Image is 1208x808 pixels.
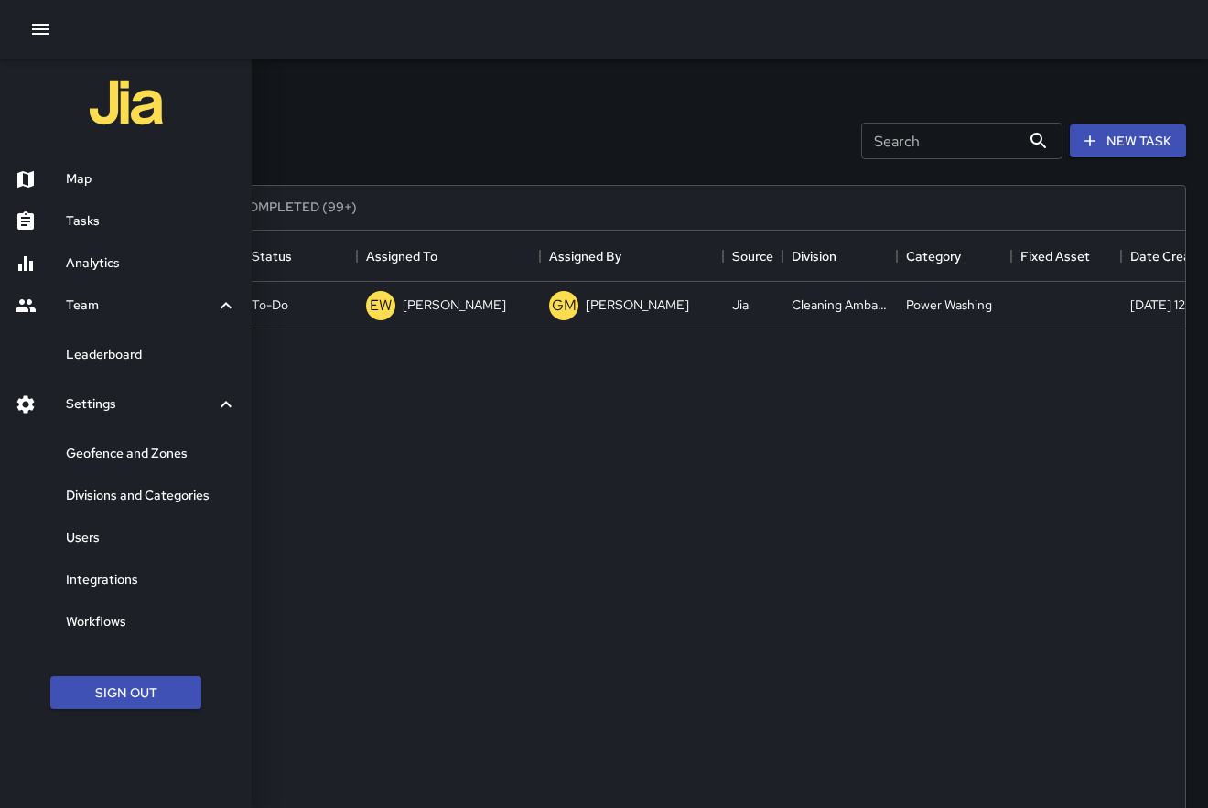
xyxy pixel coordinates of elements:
[66,612,237,632] h6: Workflows
[50,676,201,710] button: Sign Out
[66,296,215,316] h6: Team
[66,486,237,506] h6: Divisions and Categories
[66,211,237,232] h6: Tasks
[66,253,237,274] h6: Analytics
[66,444,237,464] h6: Geofence and Zones
[66,570,237,590] h6: Integrations
[90,66,163,139] img: jia-logo
[66,169,237,189] h6: Map
[66,528,237,548] h6: Users
[66,345,237,365] h6: Leaderboard
[66,394,215,415] h6: Settings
